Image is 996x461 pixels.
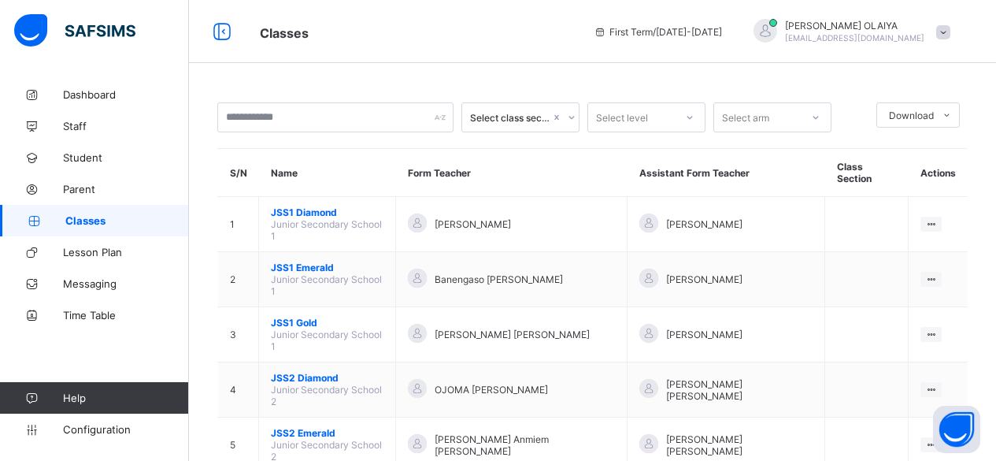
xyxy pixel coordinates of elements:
span: Classes [260,25,309,41]
span: Junior Secondary School 2 [271,384,382,407]
span: Student [63,151,189,164]
span: Lesson Plan [63,246,189,258]
span: JSS1 Gold [271,317,383,329]
span: JSS2 Emerald [271,427,383,439]
td: 1 [218,197,259,252]
th: Form Teacher [396,149,628,197]
th: S/N [218,149,259,197]
span: [PERSON_NAME] [PERSON_NAME] [435,329,590,340]
span: [PERSON_NAME] [666,218,742,230]
div: Select arm [722,102,769,132]
span: Messaging [63,277,189,290]
span: OJOMA [PERSON_NAME] [435,384,548,396]
span: Banengaso [PERSON_NAME] [435,273,563,285]
img: safsims [14,14,135,47]
span: [EMAIL_ADDRESS][DOMAIN_NAME] [785,33,924,43]
td: 4 [218,362,259,418]
span: Junior Secondary School 1 [271,218,382,242]
span: Classes [65,214,189,227]
th: Name [259,149,396,197]
span: JSS1 Diamond [271,206,383,218]
th: Assistant Form Teacher [628,149,825,197]
span: JSS2 Diamond [271,372,383,384]
span: [PERSON_NAME] OLAIYA [785,20,924,32]
span: [PERSON_NAME] Anmiem [PERSON_NAME] [435,433,615,457]
span: Help [63,392,188,404]
th: Actions [909,149,968,197]
span: [PERSON_NAME] [666,273,742,285]
span: Staff [63,120,189,132]
div: Select level [596,102,648,132]
button: Open asap [933,406,980,453]
div: Select class section [470,112,550,124]
div: CHRISTYOLAIYA [738,19,958,45]
td: 2 [218,252,259,307]
th: Class Section [825,149,909,197]
span: [PERSON_NAME] [435,218,511,230]
span: Junior Secondary School 1 [271,273,382,297]
span: [PERSON_NAME] [PERSON_NAME] [666,433,813,457]
span: Parent [63,183,189,195]
span: JSS1 Emerald [271,262,383,273]
span: Time Table [63,309,189,322]
span: Download [889,110,934,121]
td: 3 [218,307,259,362]
span: [PERSON_NAME] [666,329,742,340]
span: Configuration [63,423,188,436]
span: Dashboard [63,88,189,101]
span: session/term information [594,26,722,38]
span: [PERSON_NAME] [PERSON_NAME] [666,378,813,402]
span: Junior Secondary School 1 [271,329,382,352]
